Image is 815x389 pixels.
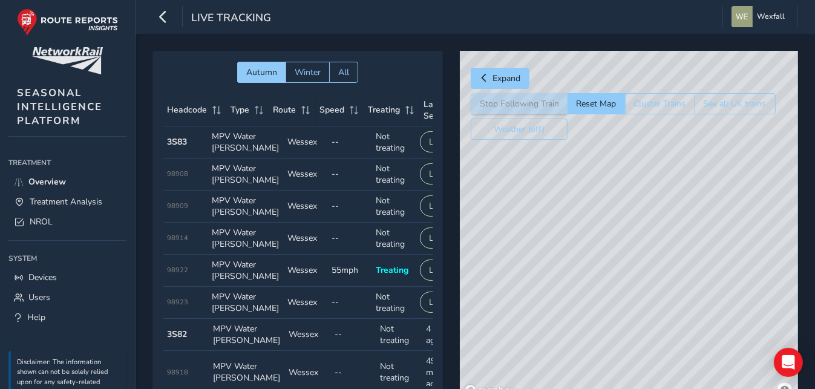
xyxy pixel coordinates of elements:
td: Wessex [283,191,327,223]
span: Overview [28,176,66,188]
td: -- [330,319,376,351]
button: Cluster Trains [625,93,695,114]
span: Users [28,292,50,303]
button: Live [420,227,453,249]
a: Overview [8,172,126,192]
td: MPV Water [PERSON_NAME] [208,255,283,287]
strong: 3S83 [168,136,188,148]
span: Expand [493,73,520,84]
span: Headcode [168,104,208,116]
a: Users [8,287,126,307]
td: MPV Water [PERSON_NAME] [209,319,284,351]
span: Type [231,104,250,116]
span: Wexfall [757,6,785,27]
span: Treating [376,264,408,276]
span: 98923 [168,298,189,307]
a: Help [8,307,126,327]
td: 4 hours ago [422,319,468,351]
td: Wessex [284,319,330,351]
span: Speed [320,104,345,116]
button: Expand [471,68,529,89]
div: Treatment [8,154,126,172]
span: 98922 [168,266,189,275]
td: Not treating [371,223,416,255]
td: Wessex [283,223,327,255]
span: 98909 [168,201,189,211]
td: Wessex [283,126,327,159]
button: Reset Map [568,93,625,114]
span: 98914 [168,234,189,243]
span: Devices [28,272,57,283]
td: 55mph [327,255,371,287]
img: customer logo [32,47,103,74]
button: See all UK trains [695,93,776,114]
button: Live [420,131,453,152]
td: -- [327,191,371,223]
button: Live [420,292,453,313]
td: MPV Water [PERSON_NAME] [208,223,283,255]
td: Not treating [371,191,416,223]
strong: 3S82 [168,329,188,340]
span: Help [27,312,45,323]
span: Live Tracking [191,10,271,27]
span: Treating [368,104,401,116]
button: Live [420,260,453,281]
td: -- [327,223,371,255]
td: MPV Water [PERSON_NAME] [208,126,283,159]
span: 98908 [168,169,189,178]
img: rr logo [17,8,118,36]
img: diamond-layout [732,6,753,27]
span: Route [273,104,296,116]
span: Treatment Analysis [30,196,102,208]
span: 98918 [168,368,189,377]
span: SEASONAL INTELLIGENCE PLATFORM [17,86,102,128]
span: NROL [30,216,53,227]
a: NROL [8,212,126,232]
button: Live [420,195,453,217]
td: Wessex [283,287,327,319]
td: MPV Water [PERSON_NAME] [208,287,283,319]
td: MPV Water [PERSON_NAME] [208,191,283,223]
button: Wexfall [732,6,789,27]
button: Autumn [237,62,286,83]
td: -- [327,287,371,319]
a: Treatment Analysis [8,192,126,212]
td: Wessex [283,159,327,191]
span: Winter [295,67,321,78]
button: All [329,62,358,83]
td: -- [327,159,371,191]
td: Not treating [376,319,422,351]
td: Wessex [283,255,327,287]
a: Devices [8,267,126,287]
div: Open Intercom Messenger [774,348,803,377]
td: -- [327,126,371,159]
td: Not treating [371,287,416,319]
button: Winter [286,62,329,83]
span: All [338,67,349,78]
td: MPV Water [PERSON_NAME] [208,159,283,191]
button: Weather (off) [471,119,568,140]
span: Last Seen [424,99,447,122]
td: Not treating [371,126,416,159]
div: System [8,249,126,267]
span: Autumn [246,67,277,78]
button: Live [420,163,453,185]
td: Not treating [371,159,416,191]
